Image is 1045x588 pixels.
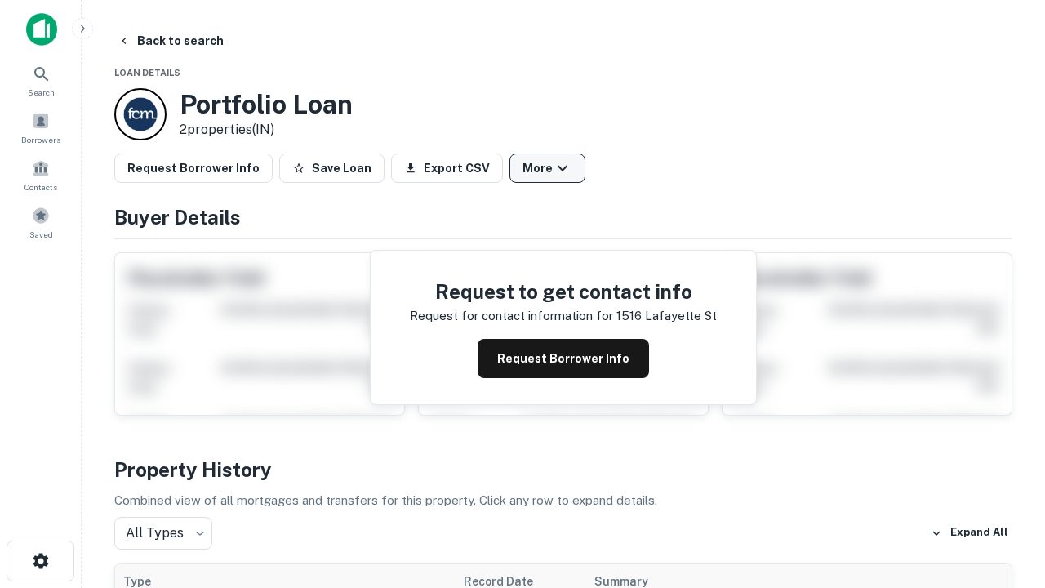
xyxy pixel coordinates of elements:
span: Loan Details [114,68,180,78]
span: Search [28,86,55,99]
p: Combined view of all mortgages and transfers for this property. Click any row to expand details. [114,491,1012,510]
h3: Portfolio Loan [180,89,353,120]
p: 1516 lafayette st [616,306,717,326]
a: Saved [5,200,77,244]
img: capitalize-icon.png [26,13,57,46]
h4: Property History [114,455,1012,484]
span: Contacts [24,180,57,194]
button: More [509,154,585,183]
a: Borrowers [5,105,77,149]
div: All Types [114,517,212,550]
span: Borrowers [21,133,60,146]
h4: Buyer Details [114,203,1012,232]
iframe: Chat Widget [963,457,1045,536]
span: Saved [29,228,53,241]
button: Expand All [927,521,1012,546]
button: Save Loan [279,154,385,183]
h4: Request to get contact info [410,277,717,306]
a: Search [5,58,77,102]
button: Request Borrower Info [114,154,273,183]
button: Back to search [111,26,230,56]
p: 2 properties (IN) [180,120,353,140]
a: Contacts [5,153,77,197]
p: Request for contact information for [410,306,613,326]
button: Export CSV [391,154,503,183]
button: Request Borrower Info [478,339,649,378]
